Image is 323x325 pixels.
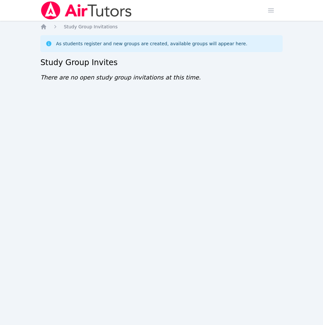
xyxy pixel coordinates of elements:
[56,40,247,47] div: As students register and new groups are created, available groups will appear here.
[40,1,132,20] img: Air Tutors
[40,74,201,81] span: There are no open study group invitations at this time.
[64,24,117,29] span: Study Group Invitations
[40,57,283,68] h2: Study Group Invites
[64,23,117,30] a: Study Group Invitations
[40,23,283,30] nav: Breadcrumb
